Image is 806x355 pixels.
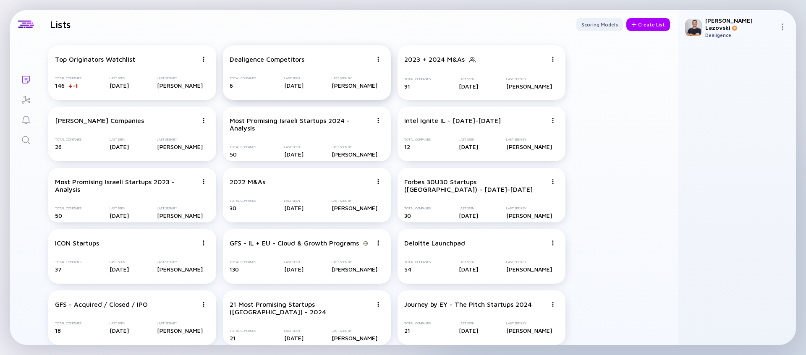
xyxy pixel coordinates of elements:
div: Total Companies [404,206,431,210]
div: [PERSON_NAME] [506,212,552,219]
div: Dealigence [705,32,776,38]
div: [PERSON_NAME] [506,327,552,334]
div: [PERSON_NAME] [332,82,377,89]
div: Total Companies [404,260,431,264]
div: Last Seen By [157,206,203,210]
span: 50 [55,212,62,219]
img: Menu [550,57,555,62]
div: Total Companies [230,145,256,149]
div: Intel Ignite IL - [DATE]-[DATE] [404,117,501,124]
img: Menu [201,118,206,123]
div: [DATE] [110,327,129,334]
div: Last Seen By [157,76,203,80]
div: [DATE] [110,266,129,273]
div: GFS - IL + EU - Cloud & Growth Programs [230,239,359,247]
div: Last Seen By [506,138,552,141]
img: Menu [201,240,206,245]
div: Last Seen By [506,321,552,325]
div: [DATE] [284,82,304,89]
img: Menu [550,179,555,184]
div: Total Companies [404,321,431,325]
div: [PERSON_NAME] [157,212,203,219]
div: Total Companies [55,76,81,80]
div: [DATE] [284,151,304,158]
button: Create List [626,18,670,31]
div: Last Seen By [332,199,377,203]
div: [PERSON_NAME] [157,82,203,89]
span: 130 [230,266,239,273]
div: Last Seen By [332,260,377,264]
div: Last Seen [459,321,478,325]
div: [PERSON_NAME] Companies [55,117,144,124]
div: Total Companies [230,199,256,203]
div: Forbes 30U30 Startups ([GEOGRAPHIC_DATA]) - [DATE]-[DATE] [404,178,547,193]
img: Menu [376,240,381,245]
div: Last Seen By [506,206,552,210]
div: [PERSON_NAME] [332,266,377,273]
div: Last Seen [284,145,304,149]
div: Last Seen [459,77,478,81]
div: [DATE] [459,266,478,273]
img: Menu [201,302,206,307]
div: 2022 M&As [230,178,265,185]
img: Menu [550,118,555,123]
div: Last Seen [110,76,129,80]
div: [PERSON_NAME] [157,327,203,334]
div: Last Seen [110,321,129,325]
img: Menu [201,179,206,184]
div: [PERSON_NAME] [157,143,203,150]
div: [DATE] [284,204,304,211]
div: 21 Most Promising Startups ([GEOGRAPHIC_DATA]) - 2024 [230,300,372,316]
div: [DATE] [284,266,304,273]
div: [DATE] [284,334,304,342]
span: 37 [55,266,62,273]
div: Last Seen By [157,321,203,325]
div: Total Companies [230,76,256,80]
div: ICON Startups [55,239,99,247]
div: GFS - Acquired / Closed / IPO [55,300,148,308]
div: Last Seen [284,199,304,203]
div: Total Companies [404,138,431,141]
div: -1 [73,83,78,89]
div: [PERSON_NAME] [332,151,377,158]
span: 91 [404,83,410,90]
div: Top Originators Watchlist [55,55,135,63]
div: Last Seen [459,138,478,141]
div: Total Companies [55,321,81,325]
div: Last Seen By [157,138,203,141]
div: [DATE] [110,82,129,89]
div: [DATE] [459,83,478,90]
div: Total Companies [230,260,256,264]
div: Last Seen By [506,77,552,81]
div: Last Seen [110,206,129,210]
div: Last Seen By [157,260,203,264]
a: Investor Map [10,89,42,109]
span: 30 [230,204,236,211]
div: [DATE] [459,327,478,334]
span: 26 [55,143,62,150]
div: [PERSON_NAME] [157,266,203,273]
div: Deloitte Launchpad [404,239,465,247]
span: 6 [230,82,233,89]
span: 12 [404,143,410,150]
img: Menu [376,57,381,62]
div: Last Seen [459,206,478,210]
img: Menu [376,118,381,123]
div: Last Seen [110,260,129,264]
span: 30 [404,212,411,219]
span: 50 [230,151,237,158]
img: Menu [201,57,206,62]
div: Last Seen [284,76,304,80]
div: Total Companies [55,260,81,264]
div: [PERSON_NAME] [506,83,552,90]
div: Last Seen By [332,76,377,80]
div: [DATE] [110,143,129,150]
div: Scoring Models [576,18,623,31]
span: 18 [55,327,61,334]
span: 21 [230,334,236,342]
span: 146 [55,82,65,89]
img: Menu [376,302,381,307]
img: Menu [779,23,786,30]
div: Total Companies [55,206,81,210]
